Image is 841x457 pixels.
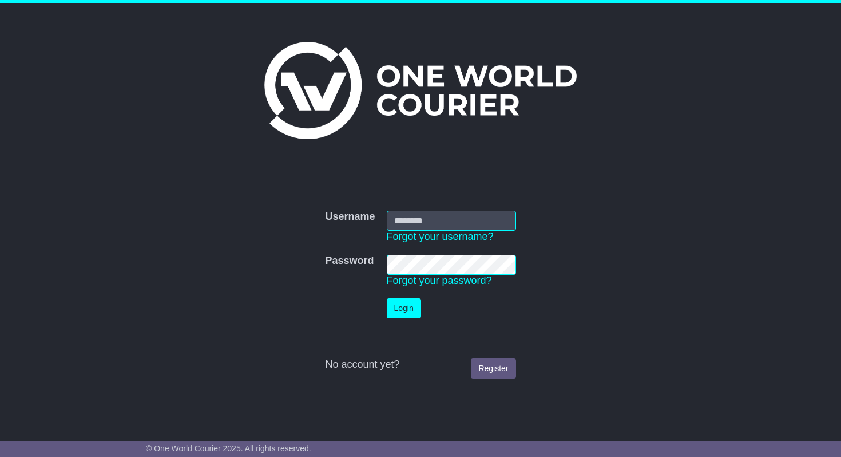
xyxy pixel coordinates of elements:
[471,358,515,379] a: Register
[387,275,492,286] a: Forgot your password?
[387,298,421,318] button: Login
[325,255,374,267] label: Password
[387,231,494,242] a: Forgot your username?
[325,358,515,371] div: No account yet?
[146,444,311,453] span: © One World Courier 2025. All rights reserved.
[264,42,577,139] img: One World
[325,211,375,223] label: Username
